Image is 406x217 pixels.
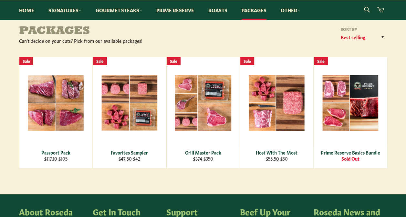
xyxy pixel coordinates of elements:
h1: Packages [19,25,203,38]
h4: Support [166,207,234,216]
a: Favorites Sampler Favorites Sampler $47.50 $42 [93,57,166,168]
div: Passport Pack [23,149,88,156]
h4: Get In Touch [93,207,160,216]
div: $42 [97,156,162,162]
s: $47.50 [119,155,132,162]
div: Sale [240,57,254,65]
a: Host With The Most Host With The Most $55.50 $50 [240,57,314,168]
a: Packages [235,0,273,20]
s: $117.10 [44,155,57,162]
a: Passport Pack Passport Pack $117.10 $105 [19,57,93,168]
div: Sale [93,57,107,65]
div: Can't decide on your cuts? Pick from our available packages! [19,38,203,44]
div: Sold Out [318,156,383,162]
img: Host With The Most [248,74,305,131]
a: Home [13,0,41,20]
div: Favorites Sampler [97,149,162,156]
img: Passport Pack [27,75,84,131]
a: Gourmet Steaks [89,0,149,20]
div: $50 [244,156,309,162]
div: Sale [19,57,33,65]
label: Sort by [339,26,387,32]
img: Favorites Sampler [101,75,158,131]
a: Roasts [202,0,234,20]
div: $105 [23,156,88,162]
h4: About Roseda [19,207,86,216]
div: Sale [314,57,328,65]
a: Signatures [42,0,88,20]
img: Prime Reserve Basics Bundle [322,74,379,131]
div: Sale [167,57,181,65]
a: Prime Reserve Basics Bundle Prime Reserve Basics Bundle Sold Out [314,57,387,168]
div: Host With The Most [244,149,309,156]
s: $374 [193,155,202,162]
div: Grill Master Pack [171,149,235,156]
a: Other [274,0,307,20]
div: $350 [171,156,235,162]
a: Prime Reserve [150,0,201,20]
img: Grill Master Pack [175,74,232,131]
div: Prime Reserve Basics Bundle [318,149,383,156]
s: $55.50 [266,155,279,162]
a: Grill Master Pack Grill Master Pack $374 $350 [166,57,240,168]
